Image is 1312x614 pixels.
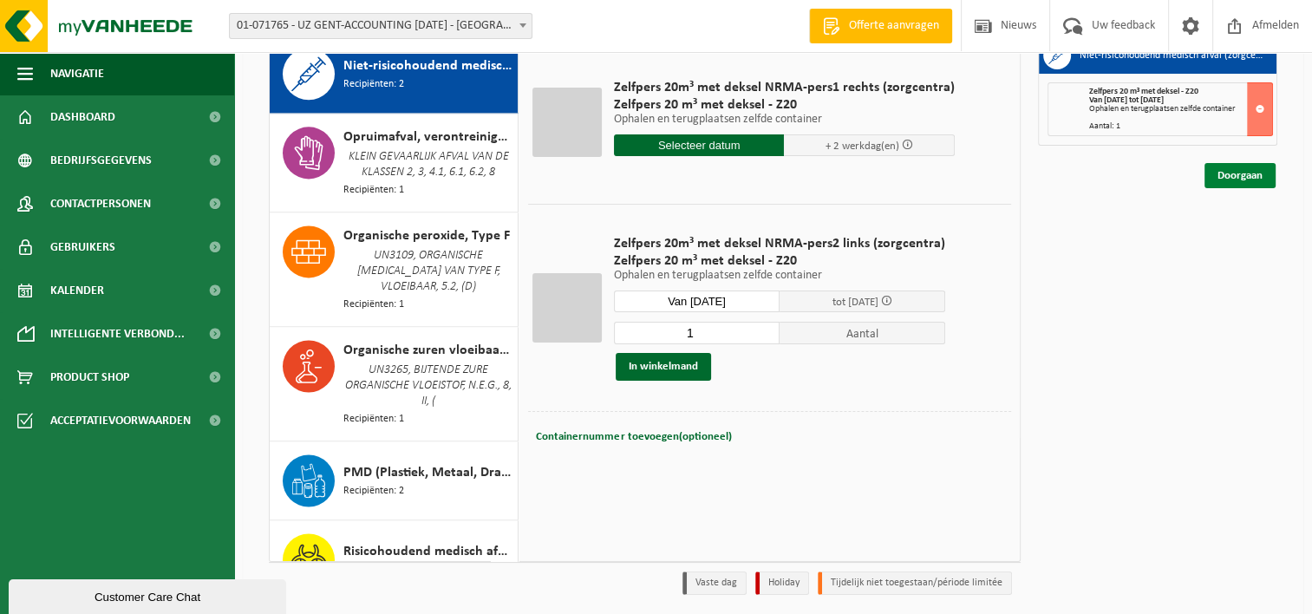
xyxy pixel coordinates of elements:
[270,520,519,599] button: Risicohoudend medisch afval Recipiënten: 4
[50,312,185,356] span: Intelligente verbond...
[50,225,115,269] span: Gebruikers
[50,356,129,399] span: Product Shop
[50,269,104,312] span: Kalender
[343,483,404,500] span: Recipiënten: 2
[50,139,152,182] span: Bedrijfsgegevens
[50,52,104,95] span: Navigatie
[682,572,747,595] li: Vaste dag
[270,441,519,520] button: PMD (Plastiek, Metaal, Drankkartons) (bedrijven) Recipiënten: 2
[818,572,1012,595] li: Tijdelijk niet toegestaan/période limitée
[780,322,945,344] span: Aantal
[343,147,513,182] span: KLEIN GEVAARLIJK AFVAL VAN DE KLASSEN 2, 3, 4.1, 6.1, 6.2, 8
[343,462,513,483] span: PMD (Plastiek, Metaal, Drankkartons) (bedrijven)
[809,9,952,43] a: Offerte aanvragen
[9,576,290,614] iframe: chat widget
[343,541,513,562] span: Risicohoudend medisch afval
[614,134,785,156] input: Selecteer datum
[616,353,711,381] button: In winkelmand
[270,35,519,114] button: Niet-risicohoudend medisch afval (zorgcentra) Recipiënten: 2
[832,297,878,308] span: tot [DATE]
[343,76,404,93] span: Recipiënten: 2
[614,79,955,96] span: Zelfpers 20m³ met deksel NRMA-pers1 rechts (zorgcentra)
[1089,105,1272,114] div: Ophalen en terugplaatsen zelfde container
[1204,163,1276,188] a: Doorgaan
[343,225,510,246] span: Organische peroxide, Type F
[614,252,945,270] span: Zelfpers 20 m³ met deksel - Z20
[614,235,945,252] span: Zelfpers 20m³ met deksel NRMA-pers2 links (zorgcentra)
[50,95,115,139] span: Dashboard
[343,246,513,297] span: UN3109, ORGANISCHE [MEDICAL_DATA] VAN TYPE F, VLOEIBAAR, 5.2, (D)
[755,572,809,595] li: Holiday
[229,13,532,39] span: 01-071765 - UZ GENT-ACCOUNTING 0 BC - GENT
[1080,42,1263,69] h3: Niet-risicohoudend medisch afval (zorgcentra)
[1089,122,1272,131] div: Aantal: 1
[1089,95,1164,105] strong: Van [DATE] tot [DATE]
[343,340,513,361] span: Organische zuren vloeibaar in kleinverpakking
[270,327,519,441] button: Organische zuren vloeibaar in kleinverpakking UN3265, BIJTENDE ZURE ORGANISCHE VLOEISTOF, N.E.G.,...
[614,291,780,312] input: Selecteer datum
[614,96,955,114] span: Zelfpers 20 m³ met deksel - Z20
[50,182,151,225] span: Contactpersonen
[614,270,945,282] p: Ophalen en terugplaatsen zelfde container
[1089,87,1198,96] span: Zelfpers 20 m³ met deksel - Z20
[270,114,519,212] button: Opruimafval, verontreinigd met giftige stoffen, verpakt in vaten KLEIN GEVAARLIJK AFVAL VAN DE KL...
[845,17,943,35] span: Offerte aanvragen
[343,361,513,411] span: UN3265, BIJTENDE ZURE ORGANISCHE VLOEISTOF, N.E.G., 8, II, (
[534,425,733,449] button: Containernummer toevoegen(optioneel)
[826,140,899,152] span: + 2 werkdag(en)
[50,399,191,442] span: Acceptatievoorwaarden
[343,297,404,313] span: Recipiënten: 1
[343,56,513,76] span: Niet-risicohoudend medisch afval (zorgcentra)
[343,182,404,199] span: Recipiënten: 1
[343,411,404,428] span: Recipiënten: 1
[230,14,532,38] span: 01-071765 - UZ GENT-ACCOUNTING 0 BC - GENT
[614,114,955,126] p: Ophalen en terugplaatsen zelfde container
[343,127,513,147] span: Opruimafval, verontreinigd met giftige stoffen, verpakt in vaten
[536,431,731,442] span: Containernummer toevoegen(optioneel)
[270,212,519,327] button: Organische peroxide, Type F UN3109, ORGANISCHE [MEDICAL_DATA] VAN TYPE F, VLOEIBAAR, 5.2, (D) Rec...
